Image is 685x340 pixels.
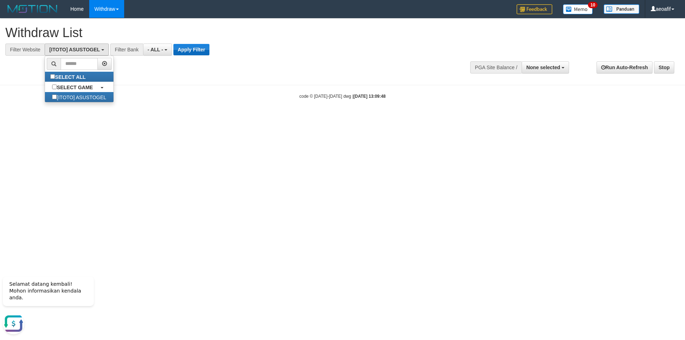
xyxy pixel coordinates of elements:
[50,74,55,79] input: SELECT ALL
[45,92,113,102] label: [ITOTO] ASUSTOGEL
[52,85,57,89] input: SELECT GAME
[110,44,143,56] div: Filter Bank
[526,65,560,70] span: None selected
[654,61,674,73] a: Stop
[5,4,60,14] img: MOTION_logo.png
[5,44,45,56] div: Filter Website
[517,4,552,14] img: Feedback.jpg
[45,82,113,92] a: SELECT GAME
[45,72,93,82] label: SELECT ALL
[5,26,450,40] h1: Withdraw List
[57,85,93,90] b: SELECT GAME
[354,94,386,99] strong: [DATE] 13:09:48
[45,44,108,56] button: [ITOTO] ASUSTOGEL
[597,61,653,73] a: Run Auto-Refresh
[588,2,598,8] span: 10
[3,43,24,64] button: Open LiveChat chat widget
[148,47,163,52] span: - ALL -
[299,94,386,99] small: code © [DATE]-[DATE] dwg |
[143,44,172,56] button: - ALL -
[9,11,81,30] span: Selamat datang kembali! Mohon informasikan kendala anda.
[522,61,569,73] button: None selected
[604,4,639,14] img: panduan.png
[52,95,57,99] input: [ITOTO] ASUSTOGEL
[173,44,209,55] button: Apply Filter
[563,4,593,14] img: Button%20Memo.svg
[49,47,100,52] span: [ITOTO] ASUSTOGEL
[470,61,522,73] div: PGA Site Balance /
